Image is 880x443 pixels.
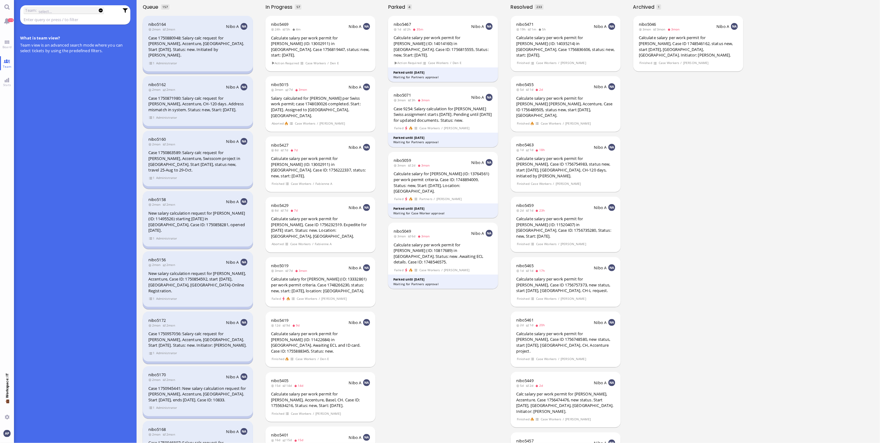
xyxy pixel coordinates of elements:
[594,144,607,150] span: Nibo A
[562,121,564,126] span: /
[516,27,528,31] span: 19h
[393,277,493,282] div: Parked until [DATE]
[265,3,295,11] span: In progress
[226,84,239,90] span: Nibo A
[295,121,316,126] span: Case Workers
[271,208,281,212] span: 8d
[20,35,131,41] h4: What is team view?
[148,202,163,207] span: 2mon
[241,198,247,205] img: NA
[163,323,177,327] span: 2mon
[516,317,534,323] span: nibo5461
[472,160,484,165] span: Nibo A
[241,138,247,145] img: NA
[394,21,411,27] a: nibo5467
[148,317,166,323] span: nibo5172
[441,126,443,131] span: /
[363,379,370,386] img: NA
[271,95,370,118] div: Salary calculated for [PERSON_NAME] per Swiss work permit; case 1748030026 completed. Start: [DAT...
[226,259,239,265] span: Nibo A
[2,83,12,87] span: Stats
[349,320,362,325] span: Nibo A
[394,98,408,102] span: 3mon
[143,3,160,11] span: Queue
[148,372,166,377] a: nibo5170
[8,18,14,22] span: 123
[363,264,370,271] img: NA
[528,27,538,31] span: 1m
[516,35,615,58] div: Calculate salary per work permit for [PERSON_NAME] (ID: 14035214) in [GEOGRAPHIC_DATA]. Case 1756...
[148,427,166,432] a: nibo5168
[516,82,534,87] a: nibo5455
[516,148,526,152] span: 1d
[394,106,493,123] div: Case 9254: Salary calculation for [PERSON_NAME] Swiss assignment starts [DATE]. Pending until [DA...
[538,27,548,31] span: 5h
[149,236,155,241] span: view 1 items
[594,24,607,29] span: Nibo A
[517,181,530,186] span: Finished
[608,379,615,386] img: NA
[271,21,288,27] span: nibo5469
[553,181,555,186] span: /
[561,60,586,66] span: [PERSON_NAME]
[667,27,682,31] span: 3mon
[565,121,591,126] span: [PERSON_NAME]
[608,144,615,151] img: NA
[516,208,526,212] span: 2d
[388,3,407,11] span: Parked
[330,61,339,66] span: Den E
[408,98,417,102] span: 3h
[516,203,534,208] a: nibo5459
[148,263,163,267] span: 2mon
[271,331,370,354] div: Calculate salary per work permit for [PERSON_NAME] (ID: 11422684) in [GEOGRAPHIC_DATA]. Awaiting ...
[516,156,615,179] div: Calculate salary per work permit for [PERSON_NAME], Case ID 1756754983, status new, start [DATE],...
[444,126,470,131] span: [PERSON_NAME]
[516,378,534,383] span: nibo5449
[148,87,163,92] span: 2mon
[419,196,432,202] span: Partners
[241,428,247,435] img: NA
[271,323,282,327] span: 12d
[241,23,247,30] img: NA
[271,378,288,383] a: nibo5405
[633,3,657,11] span: Archived
[511,3,535,11] span: Resolved
[363,144,370,151] img: NA
[271,121,284,126] span: Aborted
[25,7,37,14] label: Team:
[148,257,166,263] span: nibo5156
[282,323,292,327] span: 9d
[363,84,370,90] img: NA
[315,241,332,247] span: Fabienne A
[349,144,362,150] span: Nibo A
[38,8,93,15] input: select...
[312,241,314,247] span: /
[156,296,177,301] span: Administrator
[683,60,709,66] span: [PERSON_NAME]
[394,27,403,31] span: 1d
[149,61,155,66] span: view 1 items
[226,320,239,325] span: Nibo A
[1,45,13,49] span: Board
[295,356,316,362] span: Case Workers
[271,35,370,58] div: Calculate salary per work permit for [PERSON_NAME] (ID: 13002911) in [GEOGRAPHIC_DATA]. Case 1756...
[417,234,432,238] span: 3mon
[453,60,462,66] span: Den E
[419,126,440,131] span: Case Workers
[271,432,288,438] a: nibo5401
[393,70,493,75] div: Parked until [DATE]
[271,61,299,66] span: Action Required
[417,98,432,102] span: 3mon
[148,142,163,146] span: 2mon
[148,82,166,87] a: nibo5162
[608,83,615,90] img: NA
[271,156,370,179] div: Calculate salary per work permit for [PERSON_NAME] (ID: 13002911) in [GEOGRAPHIC_DATA]. Case ID: ...
[163,263,177,267] span: 2mon
[292,27,303,31] span: 4m
[1,64,13,69] span: Team
[535,323,547,327] span: 20h
[472,231,484,236] span: Nibo A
